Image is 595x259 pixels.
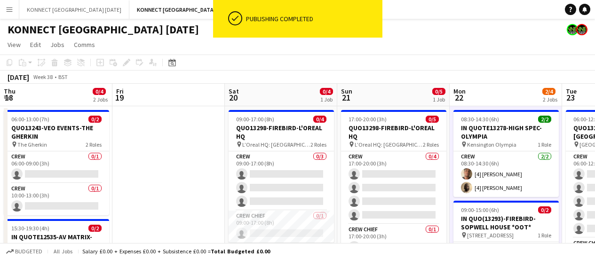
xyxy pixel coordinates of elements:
span: 19 [115,92,124,103]
span: 09:00-17:00 (8h) [236,116,274,123]
h3: QUO13298-FIREBIRD-L'OREAL HQ [341,124,446,141]
span: 20 [227,92,239,103]
div: 1 Job [320,96,333,103]
span: 1 Role [538,232,551,239]
span: Mon [453,87,466,95]
div: [DATE] [8,72,29,82]
div: 2 Jobs [543,96,557,103]
div: 1 Job [433,96,445,103]
span: 2 Roles [310,141,326,148]
span: 0/4 [320,88,333,95]
app-card-role: Crew0/106:00-09:00 (3h) [4,151,109,183]
span: 0/4 [93,88,106,95]
span: Jobs [50,40,64,49]
h3: IN QUOTE12535-AV MATRIX-SILVERSTONE *OOT* [4,233,109,250]
app-card-role: Crew0/110:00-13:00 (3h) [4,183,109,215]
app-job-card: 06:00-13:00 (7h)0/2QUO13243-VEO EVENTS-THE GHERKIN The Gherkin2 RolesCrew0/106:00-09:00 (3h) Crew... [4,110,109,215]
span: Sun [341,87,352,95]
app-job-card: 08:30-14:30 (6h)2/2IN QUOTE13278-HIGH SPEC-OLYMPIA Kensington Olympia1 RoleCrew2/208:30-14:30 (6h... [453,110,559,197]
span: 09:00-15:00 (6h) [461,206,499,213]
span: Fri [116,87,124,95]
span: [STREET_ADDRESS] [467,232,514,239]
span: 0/5 [426,116,439,123]
h3: IN QUO(13293)-FIREBIRD-SOPWELL HOUSE *OOT* [453,214,559,231]
div: Publishing completed [246,15,379,23]
app-user-avatar: Konnect 24hr EMERGENCY NR* [576,24,587,35]
button: KONNECT [GEOGRAPHIC_DATA] [DATE] [19,0,129,19]
button: Budgeted [5,246,44,257]
div: 2 Jobs [93,96,108,103]
h3: IN QUOTE13278-HIGH SPEC-OLYMPIA [453,124,559,141]
span: Sat [229,87,239,95]
app-user-avatar: Konnect 24hr EMERGENCY NR* [567,24,578,35]
h3: QUO13298-FIREBIRD-L'OREAL HQ [229,124,334,141]
span: The Gherkin [17,141,47,148]
span: 0/5 [432,88,445,95]
a: Comms [70,39,99,51]
span: Kensington Olympia [467,141,516,148]
span: L’Oreal HQ: [GEOGRAPHIC_DATA], [STREET_ADDRESS] [242,141,310,148]
h3: QUO13243-VEO EVENTS-THE GHERKIN [4,124,109,141]
a: View [4,39,24,51]
app-card-role: Crew2/208:30-14:30 (6h)[4] [PERSON_NAME][4] [PERSON_NAME] [453,151,559,197]
app-card-role: Crew0/417:00-20:00 (3h) [341,151,446,224]
span: Comms [74,40,95,49]
span: 17:00-20:00 (3h) [349,116,387,123]
app-job-card: 17:00-20:00 (3h)0/5QUO13298-FIREBIRD-L'OREAL HQ L’Oreal HQ: [GEOGRAPHIC_DATA], [STREET_ADDRESS]2 ... [341,110,446,249]
span: 21 [340,92,352,103]
span: 0/2 [88,116,102,123]
span: 23 [564,92,577,103]
app-card-role: Crew0/309:00-17:00 (8h) [229,151,334,211]
a: Edit [26,39,45,51]
span: 18 [2,92,16,103]
h1: KONNECT [GEOGRAPHIC_DATA] [DATE] [8,23,199,37]
span: Edit [30,40,41,49]
span: 2/2 [538,116,551,123]
span: L’Oreal HQ: [GEOGRAPHIC_DATA], [STREET_ADDRESS] [355,141,423,148]
span: Tue [566,87,577,95]
span: 22 [452,92,466,103]
app-card-role: Crew Chief0/117:00-20:00 (3h) [341,224,446,256]
span: 0/2 [538,206,551,213]
div: Salary £0.00 + Expenses £0.00 + Subsistence £0.00 = [82,248,270,255]
span: 08:30-14:30 (6h) [461,116,499,123]
span: View [8,40,21,49]
button: KONNECT [GEOGRAPHIC_DATA] [DATE] [129,0,241,19]
span: 1 Role [538,141,551,148]
span: 0/4 [313,116,326,123]
app-card-role: Crew Chief0/109:00-17:00 (8h) [229,211,334,243]
span: Week 38 [31,73,55,80]
a: Jobs [47,39,68,51]
span: 06:00-13:00 (7h) [11,116,49,123]
span: Budgeted [15,248,42,255]
span: 2/4 [542,88,555,95]
span: 0/2 [88,225,102,232]
app-job-card: 09:00-17:00 (8h)0/4QUO13298-FIREBIRD-L'OREAL HQ L’Oreal HQ: [GEOGRAPHIC_DATA], [STREET_ADDRESS]2 ... [229,110,334,243]
span: Total Budgeted £0.00 [211,248,270,255]
span: 2 Roles [86,141,102,148]
span: Thu [4,87,16,95]
div: BST [58,73,68,80]
span: 15:30-19:30 (4h) [11,225,49,232]
span: All jobs [52,248,74,255]
span: 2 Roles [423,141,439,148]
